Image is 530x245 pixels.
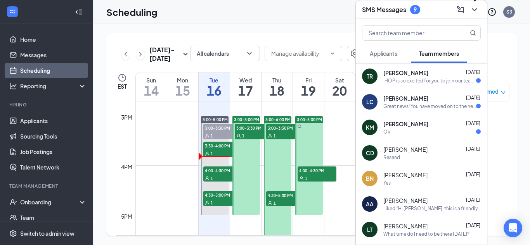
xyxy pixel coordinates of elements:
a: September 20, 2025 [324,72,355,101]
h1: 17 [230,84,261,97]
span: 3:00-6:00 PM [265,117,291,122]
div: 3pm [120,113,134,122]
a: September 16, 2025 [199,72,230,101]
div: Sun [136,76,167,84]
a: Applicants [20,113,87,128]
div: Fri [293,76,324,84]
span: [DATE] [466,223,480,228]
div: Wed [230,76,261,84]
div: Tue [199,76,230,84]
a: Team [20,210,87,225]
div: Switch to admin view [20,230,74,237]
span: [DATE] [466,197,480,203]
span: [PERSON_NAME] [383,222,428,230]
span: 4:00-4:30 PM [298,166,336,174]
span: 1 [211,151,213,156]
button: Settings [347,46,362,61]
h1: 18 [262,84,293,97]
svg: User [205,200,210,205]
span: [PERSON_NAME] [383,69,428,77]
a: September 19, 2025 [293,72,324,101]
span: [PERSON_NAME] [383,146,428,153]
span: [DATE] [466,95,480,101]
input: Manage availability [271,49,326,58]
span: 1 [274,200,276,206]
svg: User [205,151,210,156]
span: 4:00-4:30 PM [203,166,242,174]
h1: 14 [136,84,167,97]
span: [DATE] [466,69,480,75]
span: 1 [242,133,244,139]
svg: ChevronDown [470,5,479,14]
h1: 19 [293,84,324,97]
svg: ChevronDown [246,50,253,57]
svg: User [299,176,304,181]
div: Onboarding [20,198,80,206]
span: [DATE] [466,120,480,126]
span: 3:00-5:00 PM [234,117,259,122]
button: ChevronLeft [121,48,130,60]
svg: User [268,201,272,206]
svg: Clock [118,73,127,82]
span: [PERSON_NAME] [383,120,428,128]
input: Search team member [362,26,454,40]
svg: ComposeMessage [456,5,465,14]
svg: Analysis [9,82,17,90]
div: What time do I need to be there [DATE]? [383,231,469,237]
div: Hiring [9,101,85,108]
div: TR [367,72,373,80]
span: 4:30-5:00 PM [203,191,242,199]
a: Sourcing Tools [20,128,87,144]
svg: User [236,134,241,138]
svg: SmallChevronDown [181,50,190,59]
a: Home [20,32,87,47]
span: 3:00-5:00 PM [297,117,322,122]
div: 9 [414,6,417,13]
svg: Sync [297,124,301,128]
a: Talent Network [20,159,87,175]
div: Great news! You have moved on to the next stage of the application: Hiring Complete. We will need... [383,103,476,110]
span: [PERSON_NAME] [383,197,428,204]
span: EST [118,82,127,90]
span: [DATE] [466,171,480,177]
a: Messages [20,47,87,63]
a: September 18, 2025 [262,72,293,101]
div: S3 [506,9,512,15]
span: 1 [274,133,276,139]
span: 3:00-5:00 PM [203,117,228,122]
div: LC [366,98,374,106]
div: IHOP is so excited for you to join our team! Do you know anyone else who might be interested in a... [383,77,476,84]
h1: 16 [199,84,230,97]
span: [PERSON_NAME] [383,94,428,102]
div: 4pm [120,163,134,171]
h3: [DATE] - [DATE] [149,46,181,63]
span: [DATE] [466,146,480,152]
div: Yes [383,180,391,186]
span: 1 [211,176,213,181]
div: Resend [383,154,400,161]
div: Team Management [9,183,85,189]
h1: Scheduling [106,5,158,19]
button: ChevronDown [468,3,481,16]
a: September 17, 2025 [230,72,261,101]
div: CD [366,149,374,157]
svg: Settings [9,230,17,237]
div: LT [367,226,372,233]
svg: QuestionInfo [487,7,497,17]
svg: Collapse [75,8,83,16]
a: Job Postings [20,144,87,159]
button: All calendarsChevronDown [190,46,260,61]
span: 4:30-5:00 PM [266,191,305,199]
h3: SMS Messages [362,5,406,14]
div: BN [366,175,374,182]
svg: User [205,176,210,181]
div: AA [366,200,374,208]
svg: WorkstreamLogo [9,8,16,15]
div: KM [366,123,374,131]
div: Open Intercom Messenger [504,219,522,237]
span: Applicants [370,50,397,57]
a: September 14, 2025 [136,72,167,101]
a: Scheduling [20,63,87,78]
span: 3:00-3:30 PM [203,124,242,132]
a: Settings [347,46,362,63]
